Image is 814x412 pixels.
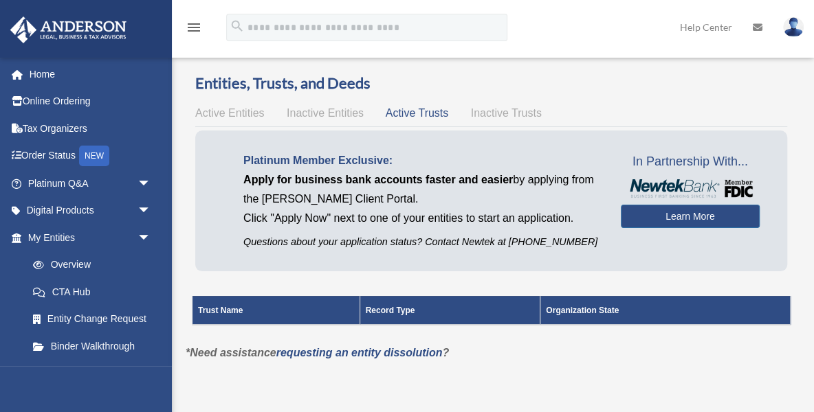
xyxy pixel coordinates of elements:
a: CTA Hub [19,278,165,306]
p: Platinum Member Exclusive: [243,151,600,170]
a: Platinum Q&Aarrow_drop_down [10,170,172,197]
img: Anderson Advisors Platinum Portal [6,16,131,43]
a: Learn More [621,205,760,228]
i: menu [186,19,202,36]
span: Inactive Trusts [471,107,542,119]
a: requesting an entity dissolution [276,347,443,358]
a: Binder Walkthrough [19,332,165,360]
span: Active Entities [195,107,264,119]
th: Trust Name [192,296,360,325]
a: Overview [19,251,158,279]
a: Tax Organizers [10,115,172,142]
span: arrow_drop_down [137,197,165,225]
img: NewtekBankLogoSM.png [628,179,753,198]
a: menu [186,24,202,36]
p: by applying from the [PERSON_NAME] Client Portal. [243,170,600,209]
span: arrow_drop_down [137,224,165,252]
div: NEW [79,146,109,166]
a: Home [10,60,172,88]
a: My Entitiesarrow_drop_down [10,224,165,251]
span: Apply for business bank accounts faster and easier [243,174,513,185]
em: *Need assistance ? [186,347,449,358]
i: search [230,19,245,34]
a: Digital Productsarrow_drop_down [10,197,172,225]
a: Online Ordering [10,88,172,115]
span: Inactive Entities [287,107,364,119]
a: My Blueprint [19,360,165,387]
span: arrow_drop_down [137,170,165,198]
a: Order StatusNEW [10,142,172,170]
th: Record Type [360,296,540,325]
span: Active Trusts [386,107,449,119]
p: Click "Apply Now" next to one of your entities to start an application. [243,209,600,228]
a: Entity Change Request [19,306,165,333]
h3: Entities, Trusts, and Deeds [195,73,787,94]
th: Organization State [540,296,791,325]
p: Questions about your application status? Contact Newtek at [PHONE_NUMBER] [243,233,600,251]
span: In Partnership With... [621,151,760,173]
img: User Pic [783,17,804,37]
